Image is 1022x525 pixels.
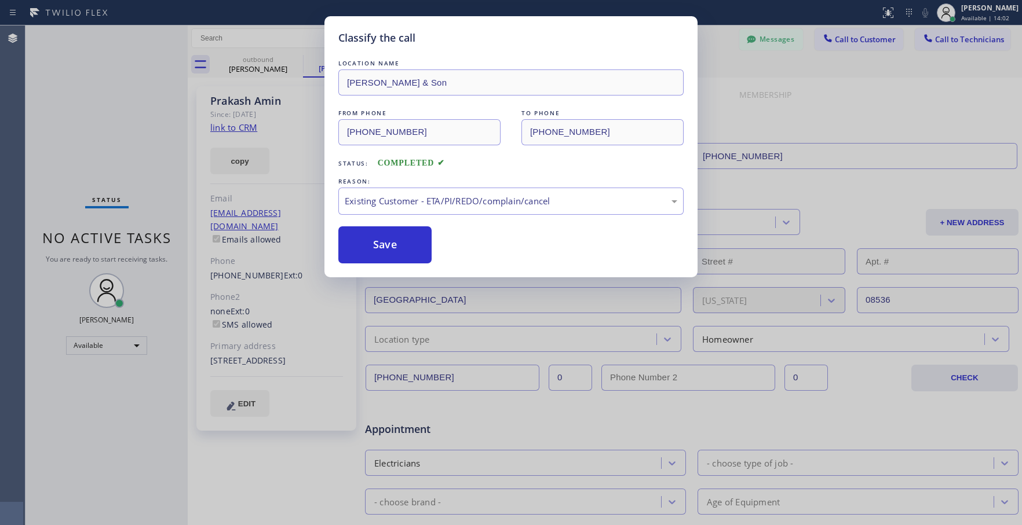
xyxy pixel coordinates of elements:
[345,194,677,208] div: Existing Customer - ETA/PI/REDO/complain/cancel
[338,107,501,119] div: FROM PHONE
[338,119,501,145] input: From phone
[338,57,684,69] div: LOCATION NAME
[521,119,684,145] input: To phone
[521,107,684,119] div: TO PHONE
[338,175,684,188] div: REASON:
[338,30,415,46] h5: Classify the call
[338,159,368,167] span: Status:
[378,159,445,167] span: COMPLETED
[338,226,432,263] button: Save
